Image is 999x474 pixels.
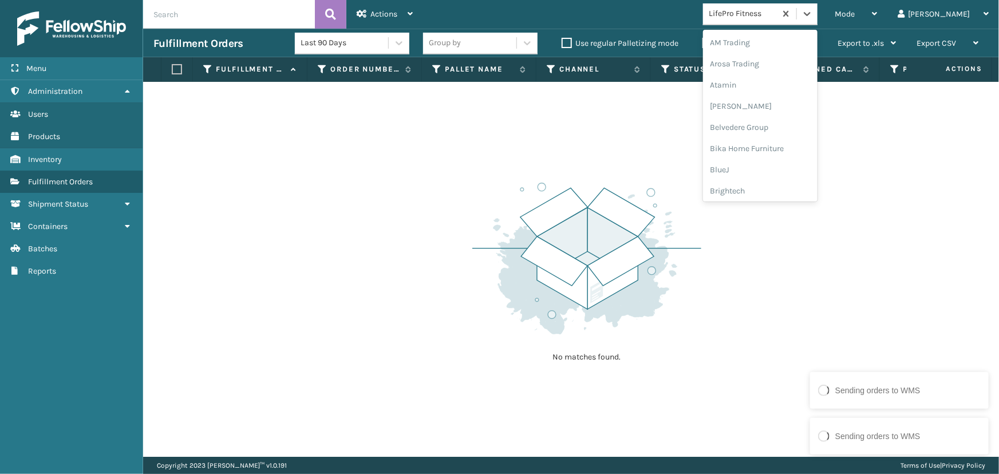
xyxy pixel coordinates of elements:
div: Last 90 Days [301,37,389,49]
label: Use regular Palletizing mode [562,38,678,48]
div: [PERSON_NAME] [703,96,818,117]
div: Group by [429,37,461,49]
div: Belvedere Group [703,117,818,138]
span: Administration [28,86,82,96]
div: Atamin [703,74,818,96]
span: Actions [910,60,989,78]
span: Menu [26,64,46,73]
span: Export CSV [917,38,956,48]
label: Assigned Carrier Service [788,64,858,74]
div: BlueJ [703,159,818,180]
div: Brightech [703,180,818,202]
span: Mode [835,9,855,19]
span: Products [28,132,60,141]
label: Product SKU [903,64,972,74]
div: Bika Home Furniture [703,138,818,159]
img: logo [17,11,126,46]
label: Status [674,64,743,74]
span: Containers [28,222,68,231]
div: Sending orders to WMS [835,385,921,397]
span: Actions [370,9,397,19]
label: Orders to be shipped [DATE] [702,38,814,48]
div: AM Trading [703,32,818,53]
h3: Fulfillment Orders [153,37,243,50]
label: Pallet Name [445,64,514,74]
div: Arosa Trading [703,53,818,74]
span: Reports [28,266,56,276]
span: Batches [28,244,57,254]
span: Export to .xls [838,38,884,48]
span: Shipment Status [28,199,88,209]
div: LifePro Fitness [709,8,777,20]
div: Sending orders to WMS [835,430,921,443]
span: Fulfillment Orders [28,177,93,187]
p: Copyright 2023 [PERSON_NAME]™ v 1.0.191 [157,457,287,474]
span: Inventory [28,155,62,164]
label: Fulfillment Order Id [216,64,285,74]
label: Order Number [330,64,400,74]
span: Users [28,109,48,119]
label: Channel [559,64,629,74]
